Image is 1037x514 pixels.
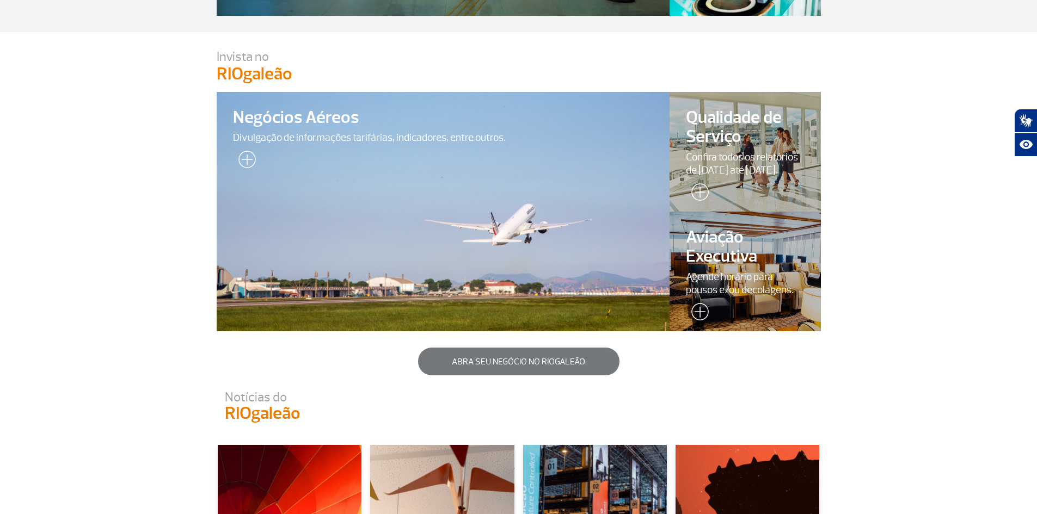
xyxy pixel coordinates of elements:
button: Abra seu negócio no RIOgaleão [418,348,619,375]
img: leia-mais [686,303,709,325]
a: Aviação ExecutivaAgende horário para pousos e/ou decolagens. [670,212,821,331]
span: Agende horário para pousos e/ou decolagens. [686,270,805,296]
a: Qualidade de ServiçoConfira todos os relatórios de [DATE] até [DATE]. [670,92,821,212]
span: Aviação Executiva [686,228,805,266]
button: Abrir tradutor de língua de sinais. [1014,109,1037,133]
p: RIOgaleão [225,402,360,424]
button: Abrir recursos assistivos. [1014,133,1037,157]
span: Confira todos os relatórios de [DATE] até [DATE]. [686,151,805,177]
img: leia-mais [686,183,709,205]
span: Qualidade de Serviço [686,108,805,146]
p: RIOgaleão [217,65,821,83]
p: Invista no [217,48,821,65]
img: leia-mais [233,151,256,172]
p: Notícias do [225,392,360,402]
a: Negócios AéreosDivulgação de informações tarifárias, indicadores, entre outros. [217,92,670,331]
span: Negócios Aéreos [233,108,654,127]
span: Divulgação de informações tarifárias, indicadores, entre outros. [233,131,654,144]
div: Plugin de acessibilidade da Hand Talk. [1014,109,1037,157]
